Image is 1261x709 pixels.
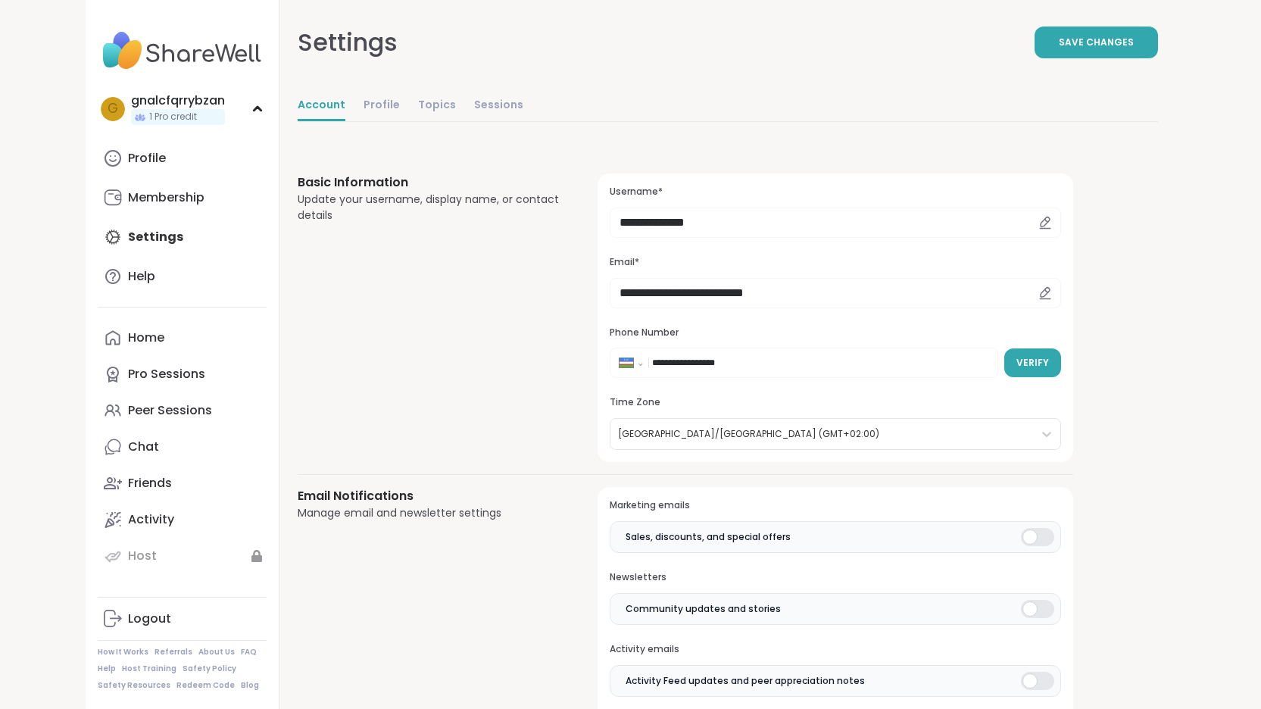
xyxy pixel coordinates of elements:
a: Host [98,538,267,574]
h3: Activity emails [610,643,1060,656]
a: Redeem Code [176,680,235,691]
span: Activity Feed updates and peer appreciation notes [626,674,865,688]
span: Community updates and stories [626,602,781,616]
div: Logout [128,611,171,627]
div: Friends [128,475,172,492]
a: Activity [98,501,267,538]
a: Chat [98,429,267,465]
div: Membership [128,189,204,206]
div: Manage email and newsletter settings [298,505,562,521]
h3: Basic Information [298,173,562,192]
div: Update your username, display name, or contact details [298,192,562,223]
span: 1 Pro credit [149,111,197,123]
a: Friends [98,465,267,501]
button: Save Changes [1035,27,1158,58]
a: How It Works [98,647,148,657]
a: FAQ [241,647,257,657]
a: Home [98,320,267,356]
a: Topics [418,91,456,121]
a: Referrals [155,647,192,657]
button: Verify [1004,348,1061,377]
a: Profile [98,140,267,176]
a: Pro Sessions [98,356,267,392]
a: Blog [241,680,259,691]
div: Pro Sessions [128,366,205,383]
div: Home [128,330,164,346]
a: Safety Resources [98,680,170,691]
div: Settings [298,24,398,61]
a: Help [98,664,116,674]
a: Safety Policy [183,664,236,674]
div: Profile [128,150,166,167]
div: Host [128,548,157,564]
h3: Marketing emails [610,499,1060,512]
a: Peer Sessions [98,392,267,429]
div: gnalcfqrrybzan [131,92,225,109]
span: Save Changes [1059,36,1134,49]
a: Account [298,91,345,121]
h3: Email* [610,256,1060,269]
a: Sessions [474,91,523,121]
div: Chat [128,439,159,455]
a: About Us [198,647,235,657]
span: g [108,99,118,119]
a: Host Training [122,664,176,674]
div: Activity [128,511,174,528]
a: Logout [98,601,267,637]
h3: Newsletters [610,571,1060,584]
h3: Phone Number [610,326,1060,339]
a: Profile [364,91,400,121]
a: Help [98,258,267,295]
h3: Email Notifications [298,487,562,505]
div: Peer Sessions [128,402,212,419]
h3: Time Zone [610,396,1060,409]
h3: Username* [610,186,1060,198]
div: Help [128,268,155,285]
span: Verify [1016,356,1049,370]
span: Sales, discounts, and special offers [626,530,791,544]
img: ShareWell Nav Logo [98,24,267,77]
a: Membership [98,180,267,216]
